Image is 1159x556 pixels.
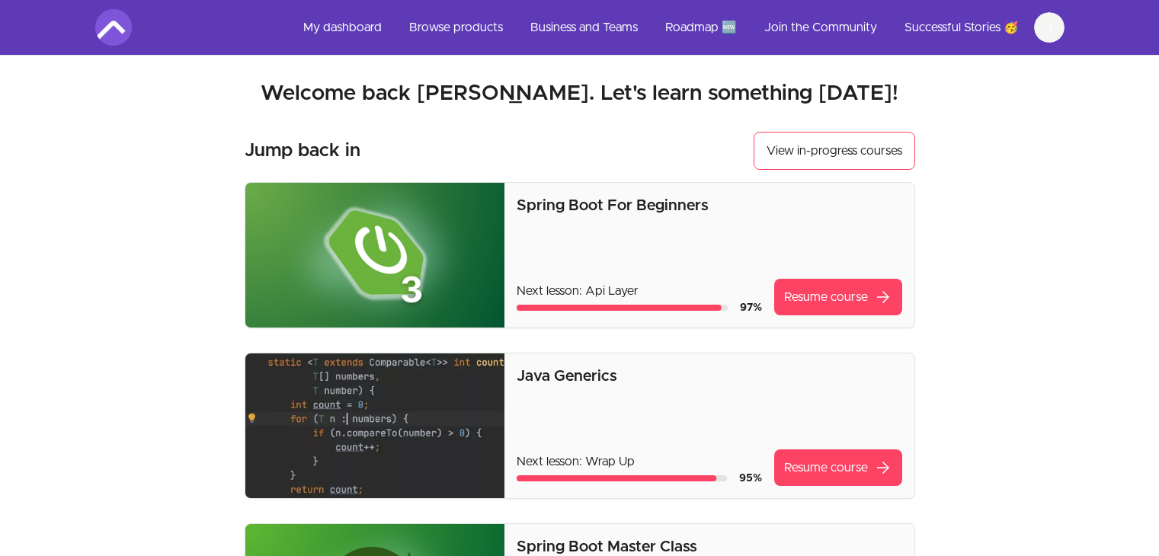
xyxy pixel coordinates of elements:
[774,279,902,315] a: Resume coursearrow_forward
[517,195,901,216] p: Spring Boot For Beginners
[517,366,901,387] p: Java Generics
[754,132,915,170] a: View in-progress courses
[517,305,727,311] div: Course progress
[1034,12,1065,43] button: J
[752,9,889,46] a: Join the Community
[517,475,726,481] div: Course progress
[874,459,892,477] span: arrow_forward
[653,9,749,46] a: Roadmap 🆕
[739,473,762,484] span: 95 %
[517,282,761,300] p: Next lesson: Api Layer
[95,9,132,46] img: Amigoscode logo
[517,452,761,471] p: Next lesson: Wrap Up
[95,80,1065,107] h2: Welcome back [PERSON_NAME]. Let's learn something [DATE]!
[774,449,902,486] a: Resume coursearrow_forward
[245,183,505,328] img: Product image for Spring Boot For Beginners
[892,9,1031,46] a: Successful Stories 🥳
[291,9,1065,46] nav: Main
[397,9,515,46] a: Browse products
[245,139,360,163] h3: Jump back in
[740,302,762,313] span: 97 %
[874,288,892,306] span: arrow_forward
[518,9,650,46] a: Business and Teams
[291,9,394,46] a: My dashboard
[245,353,505,498] img: Product image for Java Generics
